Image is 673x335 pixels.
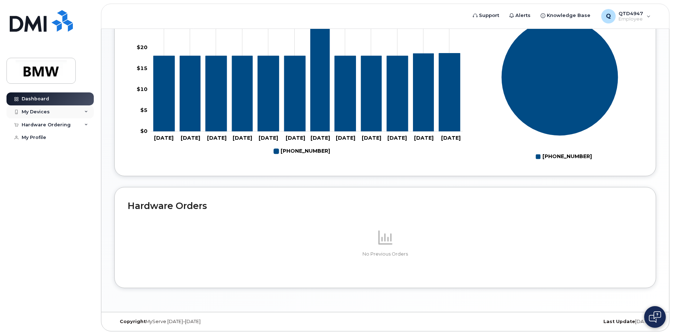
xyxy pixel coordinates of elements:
div: MyServe [DATE]–[DATE] [114,319,295,325]
g: 864-906-3097 [274,145,330,157]
span: Support [479,12,499,19]
div: QTD4947 [596,9,656,23]
strong: Copyright [120,319,146,324]
g: 864-906-3097 [153,26,460,131]
tspan: [DATE] [207,135,226,141]
g: Legend [536,151,592,163]
span: QTD4947 [619,10,643,16]
span: Knowledge Base [547,12,590,19]
tspan: [DATE] [441,135,461,141]
a: Knowledge Base [536,8,595,23]
h2: Hardware Orders [128,200,643,211]
tspan: [DATE] [311,135,330,141]
tspan: $5 [140,107,148,113]
tspan: [DATE] [387,135,407,141]
span: Employee [619,16,643,22]
img: Open chat [649,311,661,323]
tspan: $20 [137,44,148,51]
p: No Previous Orders [128,251,643,257]
tspan: $10 [137,86,148,92]
tspan: $0 [140,128,148,134]
tspan: [DATE] [414,135,434,141]
a: Support [468,8,504,23]
g: Chart [501,18,619,162]
tspan: [DATE] [286,135,305,141]
strong: Last Update [603,319,635,324]
g: Series [501,18,619,136]
tspan: [DATE] [154,135,173,141]
tspan: [DATE] [362,135,381,141]
tspan: $25 [137,23,148,30]
span: Q [606,12,611,21]
div: [DATE] [475,319,656,325]
a: Alerts [504,8,536,23]
tspan: [DATE] [336,135,355,141]
g: Chart [137,2,463,157]
tspan: [DATE] [181,135,200,141]
g: Legend [274,145,330,157]
tspan: [DATE] [233,135,252,141]
span: Alerts [515,12,531,19]
tspan: [DATE] [259,135,278,141]
tspan: $15 [137,65,148,71]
